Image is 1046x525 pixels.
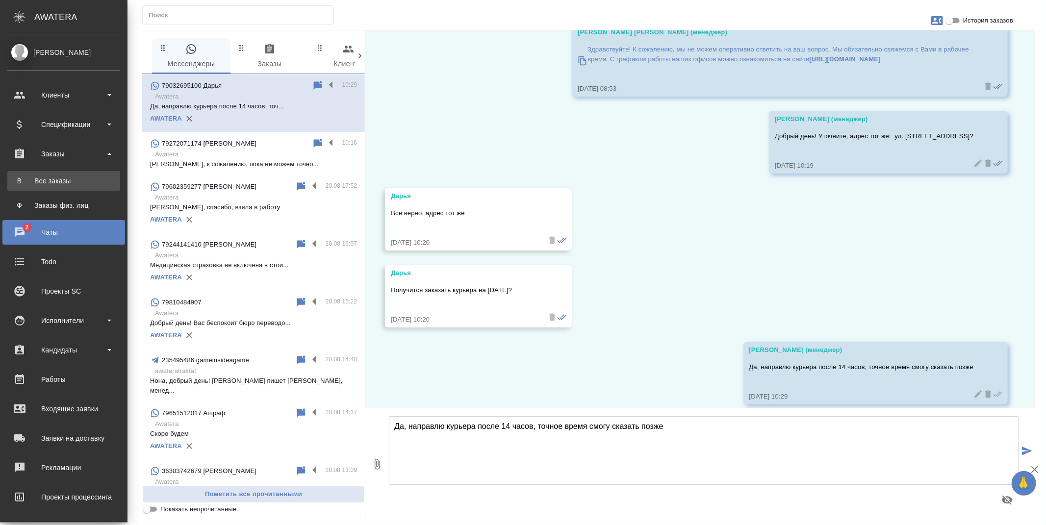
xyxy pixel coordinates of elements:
[2,397,125,421] a: Входящие заявки
[2,485,125,509] a: Проекты процессинга
[149,8,333,22] input: Поиск
[34,7,128,27] div: AWATERA
[182,270,197,285] button: Удалить привязку
[7,284,120,299] div: Проекты SC
[775,114,973,124] div: [PERSON_NAME] (менеджер)
[391,238,537,248] div: [DATE] 10:20
[326,354,357,364] p: 20.08 14:40
[142,132,365,175] div: 79272071174 [PERSON_NAME]10:16Awatera[PERSON_NAME], к сожалению, пока не можем точно...
[155,250,357,260] p: Awatera
[155,419,357,429] p: Awatera
[155,477,357,487] p: Awatera
[12,176,115,186] div: Все заказы
[142,459,365,517] div: 36303742679 [PERSON_NAME]20.08 13:09Awatera[PERSON_NAME], хорошо, благодарим Вас за обращ...AWATERA
[749,362,973,372] p: Да, направлю курьера после 14 часов, точное время смогу сказать позже
[150,318,357,328] p: Добрый день! Вас беспокоит бюро переводо...
[578,84,973,94] div: [DATE] 08:53
[7,254,120,269] div: Todo
[7,171,120,191] a: ВВсе заказы
[7,88,120,102] div: Клиенты
[162,355,249,365] p: 235495486 gameinsideagame
[158,43,168,52] svg: Зажми и перетащи, чтобы поменять порядок вкладок
[142,175,365,233] div: 79602359277 [PERSON_NAME]20.08 17:52Awatera[PERSON_NAME], спасибо, взяла в работуAWATERA
[155,308,357,318] p: Awatera
[162,139,256,149] p: 79272071174 [PERSON_NAME]
[7,117,120,132] div: Спецификации
[142,486,365,503] button: Пометить все прочитанными
[2,455,125,480] a: Рекламации
[2,279,125,303] a: Проекты SC
[7,460,120,475] div: Рекламации
[578,27,973,37] div: [PERSON_NAME] [PERSON_NAME] (менеджер)
[295,297,307,308] div: Пометить непрочитанным
[995,488,1019,512] button: Предпросмотр
[391,285,537,295] p: Получится заказать курьера на [DATE]?
[142,74,365,132] div: 79032695100 Дарья10:29AwateraДа, направлю курьера после 14 часов, точ...AWATERA
[150,260,357,270] p: Медицинская страховка не включена в стои...
[150,331,182,339] a: AWATERA
[326,181,357,191] p: 20.08 17:52
[963,16,1013,25] span: История заказов
[142,291,365,349] div: 7981048490720.08 15:22AwateraДобрый день! Вас беспокоит бюро переводо...AWATERA
[155,366,357,376] p: awateratraktat
[312,138,324,150] div: Пометить непрочитанным
[160,504,236,514] span: Показать непрочитанные
[312,80,324,92] div: Пометить непрочитанным
[326,239,357,249] p: 20.08 16:57
[162,81,222,91] p: 79032695100 Дарья
[12,200,115,210] div: Заказы физ. лиц
[158,43,225,70] span: Мессенджеры
[7,490,120,504] div: Проекты процессинга
[237,43,246,52] svg: Зажми и перетащи, чтобы поменять порядок вкладок
[1016,473,1032,494] span: 🙏
[342,80,357,90] p: 10:29
[7,313,120,328] div: Исполнители
[142,349,365,401] div: 235495486 gameinsideagame20.08 14:40awateratraktatНона, добрый день! [PERSON_NAME] пишет [PERSON_...
[182,212,197,227] button: Удалить привязку
[775,131,973,141] p: Добрый день! Уточните, адрес тот же: ул. [STREET_ADDRESS]?
[155,150,357,159] p: Awatera
[326,297,357,306] p: 20.08 15:22
[182,111,197,126] button: Удалить привязку
[19,223,34,232] span: 2
[236,43,303,70] span: Заказы
[150,159,357,169] p: [PERSON_NAME], к сожалению, пока не можем точно...
[775,161,973,171] div: [DATE] 10:19
[150,202,357,212] p: [PERSON_NAME], спасибо, взяла в работу
[150,101,357,111] p: Да, направлю курьера после 14 часов, точ...
[295,465,307,477] div: Пометить непрочитанным
[295,354,307,366] div: Пометить непрочитанным
[155,92,357,101] p: Awatera
[1012,471,1036,496] button: 🙏
[326,465,357,475] p: 20.08 13:09
[162,182,256,192] p: 79602359277 [PERSON_NAME]
[162,408,225,418] p: 79651512017 Ашраф
[162,298,202,307] p: 79810484907
[391,315,537,325] div: [DATE] 10:20
[150,115,182,122] a: AWATERA
[2,250,125,274] a: Todo
[7,372,120,387] div: Работы
[295,181,307,193] div: Пометить непрочитанным
[587,45,973,64] p: Здравствуйте! К сожалению, мы не можем оперативно ответить на ваш вопрос. Мы обязательно свяжемся...
[749,392,973,401] div: [DATE] 10:29
[7,196,120,215] a: ФЗаказы физ. лиц
[7,147,120,161] div: Заказы
[391,191,537,201] div: Дарья
[810,55,881,63] a: [URL][DOMAIN_NAME]
[2,426,125,450] a: Заявки на доставку
[578,42,973,79] a: Здравствуйте! К сожалению, мы не можем оперативно ответить на ваш вопрос. Мы обязательно свяжемся...
[7,225,120,240] div: Чаты
[7,431,120,446] div: Заявки на доставку
[391,208,537,218] p: Все верно, адрес тот же
[150,376,357,396] p: Нона, добрый день! [PERSON_NAME] пишет [PERSON_NAME], менед...
[315,43,382,70] span: Клиенты
[150,274,182,281] a: AWATERA
[295,239,307,250] div: Пометить непрочитанным
[162,240,256,250] p: 79244141410 [PERSON_NAME]
[7,401,120,416] div: Входящие заявки
[7,343,120,357] div: Кандидаты
[162,466,256,476] p: 36303742679 [PERSON_NAME]
[342,138,357,148] p: 10:16
[749,345,973,355] div: [PERSON_NAME] (менеджер)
